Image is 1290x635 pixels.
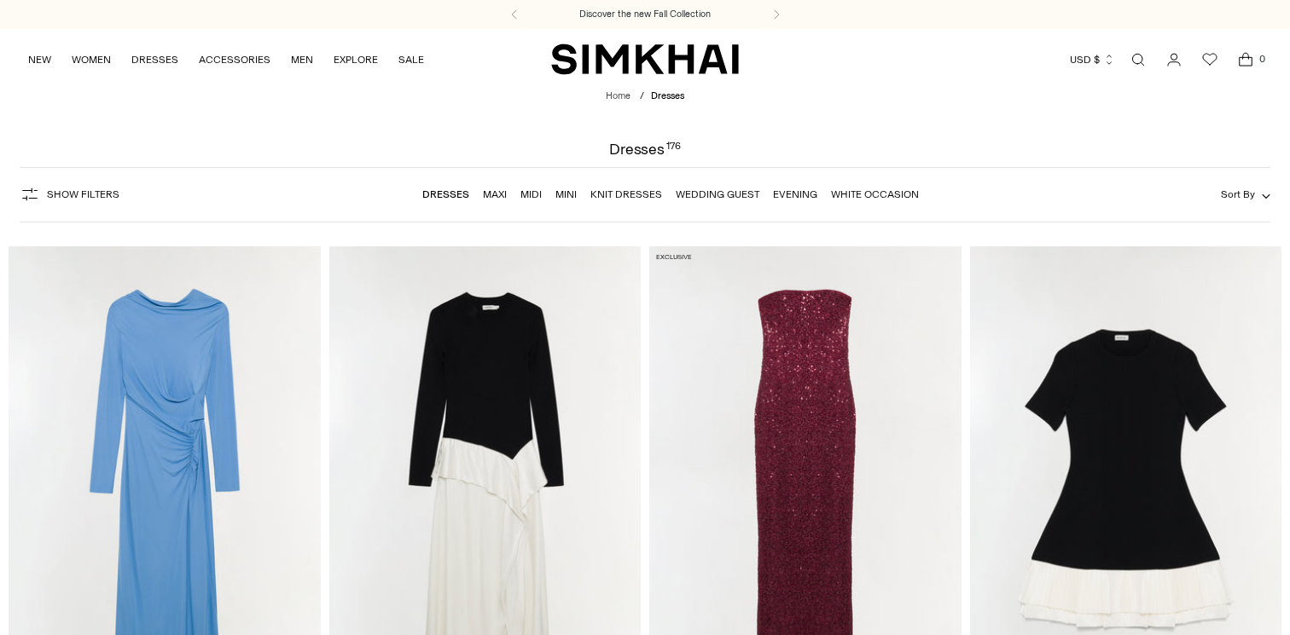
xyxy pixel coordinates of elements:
[609,141,681,157] h1: Dresses
[606,89,684,104] nav: breadcrumbs
[1193,43,1227,77] a: Wishlist
[676,188,759,200] a: Wedding Guest
[398,41,424,78] a: SALE
[640,89,644,104] div: /
[555,188,577,200] a: Mini
[1229,43,1263,77] a: Open cart modal
[1254,51,1270,66] span: 0
[483,188,507,200] a: Maxi
[291,41,313,78] a: MEN
[831,188,919,200] a: White Occasion
[72,41,111,78] a: WOMEN
[1070,41,1115,78] button: USD $
[334,41,378,78] a: EXPLORE
[199,41,270,78] a: ACCESSORIES
[1221,185,1270,204] button: Sort By
[520,188,542,200] a: Midi
[590,188,662,200] a: Knit Dresses
[131,41,178,78] a: DRESSES
[422,176,919,212] nav: Linked collections
[1157,43,1191,77] a: Go to the account page
[20,181,119,208] button: Show Filters
[606,90,630,101] a: Home
[28,41,51,78] a: NEW
[773,188,817,200] a: Evening
[1221,188,1255,200] span: Sort By
[666,141,681,157] div: 176
[1121,43,1155,77] a: Open search modal
[551,43,739,76] a: SIMKHAI
[47,188,119,200] span: Show Filters
[651,90,684,101] span: Dresses
[579,8,711,21] a: Discover the new Fall Collection
[422,188,469,200] a: Dresses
